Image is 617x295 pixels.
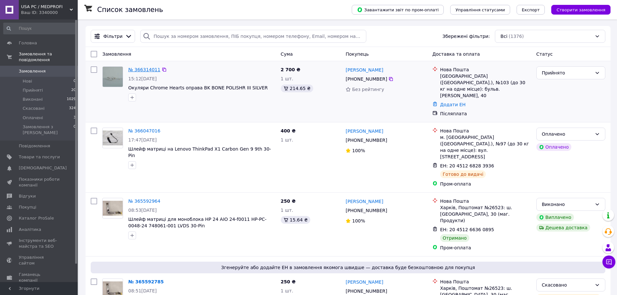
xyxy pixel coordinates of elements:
span: Головна [19,40,37,46]
a: [PERSON_NAME] [346,279,383,285]
span: Доставка та оплата [432,51,480,57]
div: Оплачено [542,130,592,138]
a: Створити замовлення [545,7,611,12]
a: [PERSON_NAME] [346,198,383,205]
span: Управління статусами [455,7,505,12]
div: Пром-оплата [440,181,531,187]
div: Пром-оплата [440,244,531,251]
span: 250 ₴ [281,199,296,204]
div: Нова Пошта [440,66,531,73]
span: 1 шт. [281,208,293,213]
span: 400 ₴ [281,128,296,133]
div: Післяплата [440,110,531,117]
span: Експорт [522,7,540,12]
img: Фото товару [103,201,123,216]
span: Управління сайтом [19,255,60,266]
span: Завантажити звіт по пром-оплаті [357,7,439,13]
span: Створити замовлення [556,7,605,12]
div: Харків, Поштомат №26523: ш. [GEOGRAPHIC_DATA], 30 (маг. Продукти) [440,204,531,224]
button: Управління статусами [450,5,510,15]
span: Інструменти веб-майстра та SEO [19,238,60,249]
span: Гаманець компанії [19,272,60,283]
span: Аналітика [19,227,41,233]
span: Замовлення [102,51,131,57]
span: Нові [23,78,32,84]
button: Створити замовлення [551,5,611,15]
span: 1 шт. [281,76,293,81]
span: Збережені фільтри: [442,33,490,40]
div: Прийнято [542,69,592,76]
a: Окуляри Chrome Hearts оправа BK BONE POLISHR III SILVER [128,85,268,90]
a: № 366047016 [128,128,160,133]
span: [PHONE_NUMBER] [346,76,387,82]
img: Фото товару [103,67,123,87]
button: Чат з покупцем [602,255,615,268]
div: Ваш ID: 3340000 [21,10,78,16]
span: ЕН: 20 4512 6828 3936 [440,163,494,168]
span: USA PC / MEDPROFI [21,4,70,10]
span: [PHONE_NUMBER] [346,289,387,294]
span: 1 шт. [281,288,293,293]
span: 17:47[DATE] [128,137,157,142]
a: № 366314011 [128,67,160,72]
span: 1029 [67,96,76,102]
span: 20 [71,87,76,93]
a: Додати ЕН [440,102,466,107]
span: Повідомлення [19,143,50,149]
div: Виконано [542,201,592,208]
div: Виплачено [536,213,574,221]
span: 15:12[DATE] [128,76,157,81]
span: 0 [74,124,76,136]
button: Експорт [517,5,545,15]
span: 100% [352,218,365,223]
div: Нова Пошта [440,278,531,285]
span: Статус [536,51,553,57]
span: 08:53[DATE] [128,208,157,213]
input: Пошук за номером замовлення, ПІБ покупця, номером телефону, Email, номером накладної [140,30,366,43]
span: Всі [500,33,507,40]
a: № 365592964 [128,199,160,204]
span: [DEMOGRAPHIC_DATA] [19,165,67,171]
div: Дешева доставка [536,224,590,232]
span: 08:51[DATE] [128,288,157,293]
span: 0 [74,78,76,84]
div: Нова Пошта [440,198,531,204]
span: [PHONE_NUMBER] [346,208,387,213]
span: Каталог ProSale [19,215,54,221]
span: 100% [352,148,365,153]
div: Оплачено [536,143,571,151]
div: 214.65 ₴ [281,85,313,92]
span: Замовлення та повідомлення [19,51,78,63]
a: Фото товару [102,66,123,87]
span: Замовлення [19,68,46,74]
span: Шлейф матриці на Lenovo ThinkPad X1 Carbon Gen 9 9th 30-Pin [128,146,271,158]
div: Готово до видачі [440,170,486,178]
span: Згенеруйте або додайте ЕН в замовлення якомога швидше — доставка буде безкоштовною для покупця [93,264,603,271]
span: 2 700 ₴ [281,67,301,72]
input: Пошук [3,23,76,34]
span: Товари та послуги [19,154,60,160]
a: Фото товару [102,128,123,148]
span: Виконані [23,96,43,102]
div: 15.64 ₴ [281,216,310,224]
span: 250 ₴ [281,279,296,284]
span: ЕН: 20 4512 6636 0895 [440,227,494,232]
span: 3 [74,115,76,121]
div: м. [GEOGRAPHIC_DATA] ([GEOGRAPHIC_DATA].), №97 (до 30 кг на одне місце): вул. [STREET_ADDRESS] [440,134,531,160]
a: Шлейф матриці для моноблока HP 24 AIO 24-f0011 HP-PC-0048-24 748061-001 LVDS 30-Pin [128,217,267,228]
a: [PERSON_NAME] [346,67,383,73]
a: [PERSON_NAME] [346,128,383,134]
span: Фільтри [103,33,122,40]
span: Покупець [346,51,369,57]
span: Відгуки [19,193,36,199]
span: Скасовані [23,106,45,111]
div: Скасовано [542,281,592,289]
span: Оплачені [23,115,43,121]
h1: Список замовлень [97,6,163,14]
span: [PHONE_NUMBER] [346,138,387,143]
div: Отримано [440,234,469,242]
span: Прийняті [23,87,43,93]
span: 1 шт. [281,137,293,142]
span: 324 [69,106,76,111]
